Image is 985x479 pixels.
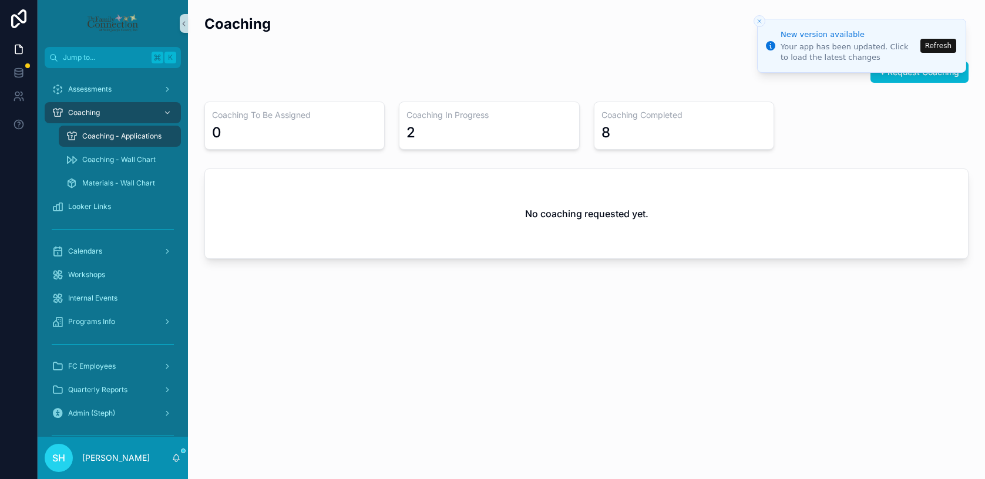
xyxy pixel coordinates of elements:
[45,47,181,68] button: Jump to...K
[166,53,175,62] span: K
[68,202,111,211] span: Looker Links
[38,68,188,437] div: scrollable content
[52,451,65,465] span: SH
[212,109,377,121] h3: Coaching To Be Assigned
[45,102,181,123] a: Coaching
[781,29,917,41] div: New version available
[68,317,115,326] span: Programs Info
[45,264,181,285] a: Workshops
[45,196,181,217] a: Looker Links
[45,241,181,262] a: Calendars
[68,294,117,303] span: Internal Events
[754,15,765,27] button: Close toast
[59,149,181,170] a: Coaching - Wall Chart
[59,173,181,194] a: Materials - Wall Chart
[212,123,221,142] div: 0
[59,126,181,147] a: Coaching - Applications
[920,39,956,53] button: Refresh
[601,109,767,121] h3: Coaching Completed
[204,14,271,33] h2: Coaching
[82,131,162,141] span: Coaching - Applications
[45,79,181,100] a: Assessments
[525,207,648,221] h2: No coaching requested yet.
[63,53,147,62] span: Jump to...
[45,403,181,424] a: Admin (Steph)
[45,356,181,377] a: FC Employees
[82,155,156,164] span: Coaching - Wall Chart
[86,14,139,33] img: App logo
[781,42,917,63] div: Your app has been updated. Click to load the latest changes
[68,247,102,256] span: Calendars
[68,362,116,371] span: FC Employees
[45,311,181,332] a: Programs Info
[45,379,181,400] a: Quarterly Reports
[82,178,155,188] span: Materials - Wall Chart
[406,109,571,121] h3: Coaching In Progress
[45,288,181,309] a: Internal Events
[68,385,127,394] span: Quarterly Reports
[68,108,100,117] span: Coaching
[82,452,150,464] p: [PERSON_NAME]
[406,123,415,142] div: 2
[68,270,105,279] span: Workshops
[601,123,610,142] div: 8
[68,409,115,418] span: Admin (Steph)
[68,85,112,94] span: Assessments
